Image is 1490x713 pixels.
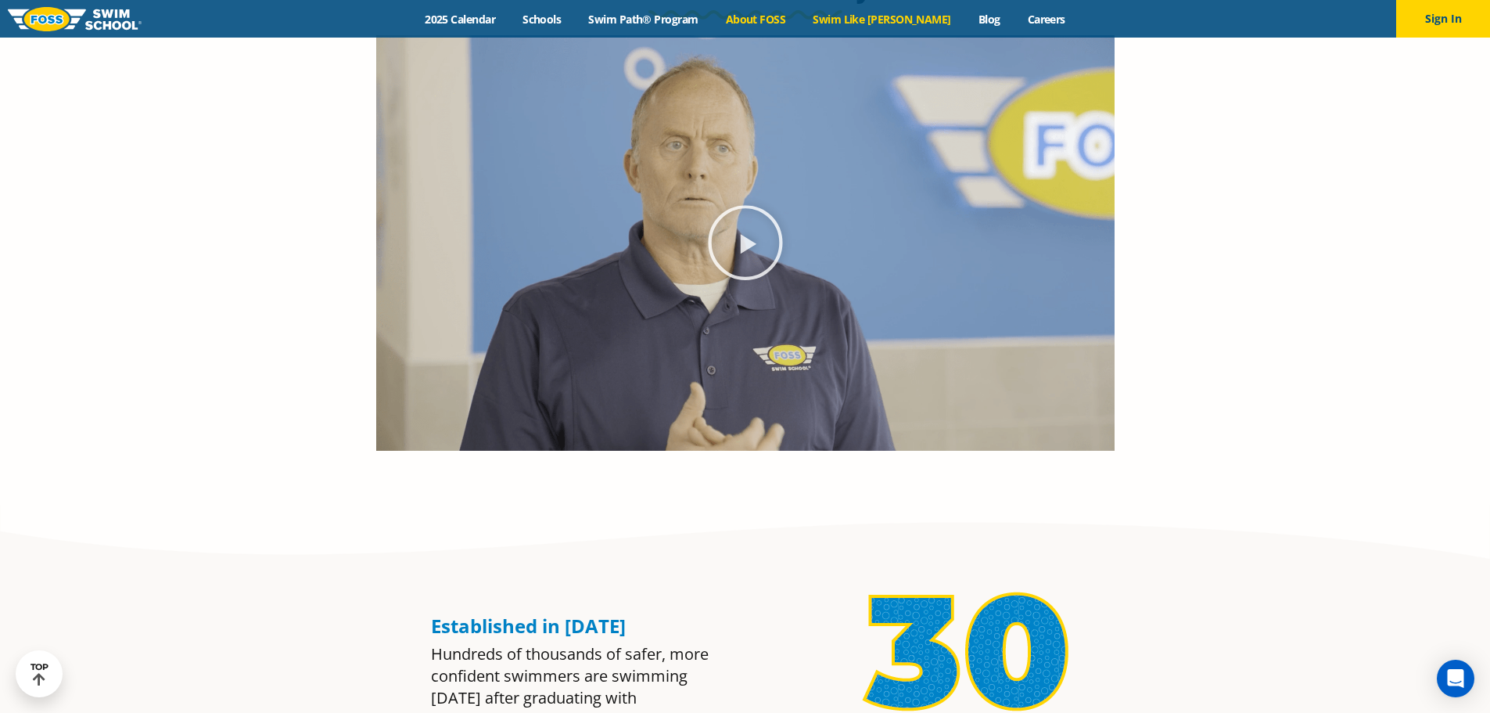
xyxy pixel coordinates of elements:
a: Swim Like [PERSON_NAME] [799,12,965,27]
a: Blog [964,12,1014,27]
a: Schools [509,12,575,27]
span: Established in [DATE] [431,613,626,639]
img: FOSS Swim School Logo [8,7,142,31]
div: TOP [31,662,48,686]
a: Swim Path® Program [575,12,712,27]
a: About FOSS [712,12,799,27]
a: Careers [1014,12,1079,27]
div: Open Intercom Messenger [1437,660,1474,697]
a: 2025 Calendar [411,12,509,27]
div: Play Video [706,203,784,282]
